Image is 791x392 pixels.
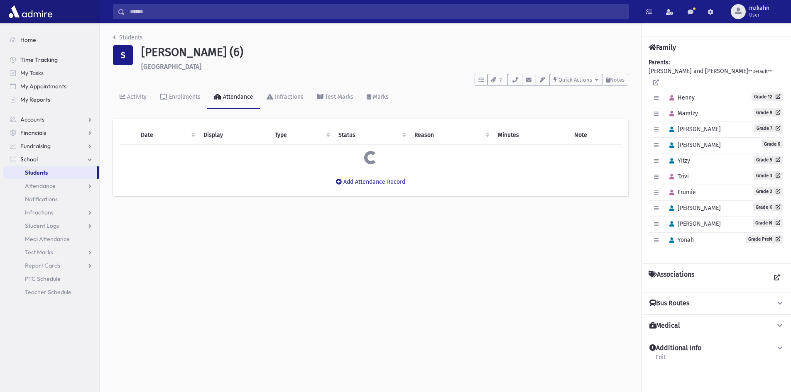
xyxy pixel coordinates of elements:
a: PTC Schedule [3,272,99,285]
a: Test Marks [310,86,360,109]
button: Medical [649,321,784,330]
div: Infractions [273,93,304,100]
a: Fundraising [3,139,99,153]
span: Students [25,169,48,176]
span: Student Logs [25,222,59,229]
span: Grade 6 [762,140,783,148]
a: Students [3,166,97,179]
span: Attendance [25,182,56,190]
h4: Medical [649,321,680,330]
a: Home [3,33,99,46]
th: Minutes [493,126,569,145]
span: 2 [497,76,504,84]
span: User [749,12,769,18]
a: Activity [113,86,153,109]
h1: [PERSON_NAME] (6) [141,45,628,59]
span: Quick Actions [558,77,592,83]
span: PTC Schedule [25,275,61,282]
button: Additional Info [649,344,784,353]
span: [PERSON_NAME] [666,220,721,227]
button: Quick Actions [550,74,602,86]
span: Fundraising [20,142,51,150]
h4: Additional Info [649,344,701,353]
a: My Tasks [3,66,99,80]
a: Attendance [3,179,99,192]
span: My Reports [20,96,50,103]
span: Financials [20,129,46,136]
button: Add Attendance Record [331,175,411,190]
span: [PERSON_NAME] [666,126,721,133]
span: Infractions [25,209,54,216]
span: Accounts [20,116,44,123]
span: Test Marks [25,248,53,256]
a: Grade PreN [746,235,783,243]
a: Attendance [207,86,260,109]
div: [PERSON_NAME] and [PERSON_NAME] [649,58,784,257]
a: School [3,153,99,166]
th: Reason [409,126,493,145]
span: Report Cards [25,262,60,269]
a: Test Marks [3,246,99,259]
span: My Appointments [20,83,66,90]
a: Meal Attendance [3,232,99,246]
div: Activity [125,93,147,100]
a: Infractions [3,206,99,219]
span: Notes [610,77,624,83]
a: Teacher Schedule [3,285,99,299]
span: mzkahn [749,5,769,12]
span: Yitzy [666,157,690,164]
b: Parents: [649,59,670,66]
input: Search [125,4,629,19]
h6: [GEOGRAPHIC_DATA] [141,63,628,71]
a: Time Tracking [3,53,99,66]
th: Status [333,126,409,145]
span: Mamtzy [666,110,698,117]
span: Frumie [666,189,696,196]
th: Note [569,126,622,145]
a: Student Logs [3,219,99,232]
h4: Associations [649,270,694,285]
span: School [20,156,38,163]
span: Meal Attendance [25,235,70,243]
span: Henny [666,94,695,101]
a: My Appointments [3,80,99,93]
th: Display [198,126,270,145]
span: Tzivi [666,173,689,180]
a: Grade 9 [754,108,783,117]
a: Accounts [3,113,99,126]
a: Infractions [260,86,310,109]
a: Grade K [753,203,783,211]
a: Grade 3 [754,171,783,180]
a: Grade N [753,219,783,227]
a: Grade 2 [754,187,783,195]
a: Marks [360,86,395,109]
div: Attendance [221,93,253,100]
span: My Tasks [20,69,44,77]
nav: breadcrumb [113,33,143,45]
a: Grade 5 [754,156,783,164]
a: Grade 7 [754,124,783,132]
a: Report Cards [3,259,99,272]
a: My Reports [3,93,99,106]
button: Notes [602,74,628,86]
a: Enrollments [153,86,207,109]
div: Enrollments [167,93,201,100]
div: S [113,45,133,65]
a: Grade 12 [752,93,783,101]
span: Teacher Schedule [25,288,71,296]
a: Students [113,34,143,41]
a: Edit [655,353,666,368]
a: View all Associations [769,270,784,285]
span: Notifications [25,195,58,203]
span: Yonah [666,236,694,243]
button: 2 [487,74,508,86]
span: Home [20,36,36,44]
span: Time Tracking [20,56,58,63]
a: Notifications [3,192,99,206]
th: Type [270,126,333,145]
h4: Family [649,44,676,51]
th: Date [136,126,198,145]
span: [PERSON_NAME] [666,141,721,149]
span: [PERSON_NAME] [666,205,721,212]
h4: Bus Routes [649,299,689,308]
